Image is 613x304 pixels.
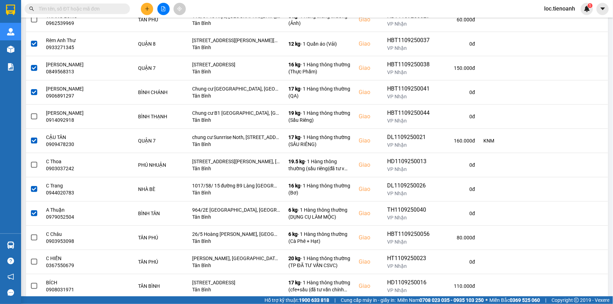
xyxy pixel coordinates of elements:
[359,258,379,266] div: Giao
[489,296,540,304] span: Miền Bắc
[359,112,379,121] div: Giao
[177,6,182,11] span: aim
[387,93,431,100] div: VP Nhận
[192,61,280,68] div: [STREET_ADDRESS]
[387,141,431,148] div: VP Nhận
[359,233,379,242] div: Giao
[288,256,300,261] span: 20 kg
[46,92,130,99] div: 0906891297
[483,137,604,144] div: KNM
[192,141,280,148] div: Tân Bình
[192,213,280,220] div: Tân Bình
[359,209,379,218] div: Giao
[46,20,130,27] div: 0962539969
[192,231,280,238] div: 26/5 Hoàng [PERSON_NAME], [GEOGRAPHIC_DATA], [GEOGRAPHIC_DATA], [GEOGRAPHIC_DATA]
[288,231,350,245] div: - 1 Hàng thông thường (Cà Phê + Hạt)
[7,28,14,35] img: warehouse-icon
[359,185,379,193] div: Giao
[387,263,431,270] div: VP Nhận
[145,6,150,11] span: plus
[138,210,184,217] div: BÌNH TÂN
[440,283,475,290] div: 110.000 đ
[589,3,591,8] span: 1
[192,44,280,51] div: Tân Bình
[440,113,475,120] div: 0 đ
[545,296,546,304] span: |
[359,282,379,290] div: Giao
[359,15,379,24] div: Giao
[192,182,280,189] div: 1017/58/ 15 đường B9 Làng [GEOGRAPHIC_DATA], [GEOGRAPHIC_DATA], Xã [GEOGRAPHIC_DATA], [GEOGRAPHIC...
[387,254,431,263] div: HT1109250023
[359,64,379,72] div: Giao
[387,278,431,287] div: HD1109250016
[299,297,329,303] strong: 1900 633 818
[288,159,305,164] span: 19.5 kg
[192,286,280,293] div: Tân Bình
[6,5,15,15] img: logo-vxr
[288,110,350,124] div: - 1 Hàng thông thường (Sầu Riêng)
[387,157,431,166] div: HD1109250013
[341,296,396,304] span: Cung cấp máy in - giấy in:
[46,279,130,286] div: BÍCH
[288,134,350,148] div: - 1 Hàng thông thường (SẦU RIÊNG)
[288,86,300,92] span: 17 kg
[387,190,431,197] div: VP Nhận
[440,186,475,193] div: 0 đ
[485,299,488,302] span: ⚪️
[192,279,280,286] div: [STREET_ADDRESS]
[7,289,14,296] span: message
[387,60,431,69] div: HBT1109250038
[7,242,14,249] img: warehouse-icon
[288,255,350,269] div: - 1 Hàng thông thường (TP ĐÃ TƯ VẤN CSVC)
[29,6,34,11] span: search
[46,37,130,44] div: Rèm Anh Thư
[39,5,122,13] input: Tìm tên, số ĐT hoặc mã đơn
[387,214,431,221] div: VP Nhận
[387,36,431,45] div: HBT1109250037
[138,161,184,168] div: PHÚ NHUẬN
[192,158,280,165] div: [STREET_ADDRESS][PERSON_NAME], [GEOGRAPHIC_DATA]
[46,85,130,92] div: [PERSON_NAME]
[46,134,130,141] div: CẬU TÂN
[192,189,280,196] div: Tân Bình
[138,89,184,96] div: BÌNH CHÁNH
[288,158,350,172] div: - 1 Hàng thông thường (sầu riêng(đã tư vấn vận chuyển))
[387,206,431,214] div: TH1109250040
[46,255,130,262] div: C HIỀN
[192,68,280,75] div: Tân Bình
[46,61,130,68] div: [PERSON_NAME]
[46,110,130,117] div: [PERSON_NAME]
[288,13,350,27] div: - 1 Hàng thông thường (Ảnh)
[387,238,431,245] div: VP Nhận
[387,85,431,93] div: HBT1109250041
[138,113,184,120] div: BÌNH THẠNH
[288,182,350,196] div: - 1 Hàng thông thường (Bơ)
[138,186,184,193] div: NHÀ BÈ
[7,273,14,280] span: notification
[138,40,184,47] div: QUẬN 8
[288,61,350,75] div: - 1 Hàng thông thường (Thực Phẩm)
[288,231,298,237] span: 6 kg
[397,296,484,304] span: Miền Nam
[588,3,593,8] sup: 1
[138,283,184,290] div: TÂN BÌNH
[288,280,300,285] span: 17 kg
[46,238,130,245] div: 0903953098
[387,20,431,27] div: VP Nhận
[387,109,431,117] div: HBT1109250044
[192,255,280,262] div: [PERSON_NAME], [GEOGRAPHIC_DATA], 318/5 Đường [PERSON_NAME], [GEOGRAPHIC_DATA], [GEOGRAPHIC_DATA]...
[138,234,184,241] div: TÂN PHÚ
[288,279,350,293] div: - 1 Hàng thông thường (cfe+sầu (đã tư vấn chính sách vận chuyển))
[440,40,475,47] div: 0 đ
[387,45,431,52] div: VP Nhận
[574,298,579,303] span: copyright
[192,92,280,99] div: Tân Bình
[387,230,431,238] div: HBT1109250056
[46,182,130,189] div: C Trang
[387,117,431,124] div: VP Nhận
[387,133,431,141] div: DL1109250021
[288,62,300,67] span: 16 kg
[192,110,280,117] div: Chung cư B1 [GEOGRAPHIC_DATA], [GEOGRAPHIC_DATA], [GEOGRAPHIC_DATA], [GEOGRAPHIC_DATA], [GEOGRAPH...
[192,206,280,213] div: 964/2E [GEOGRAPHIC_DATA], [GEOGRAPHIC_DATA] A, [GEOGRAPHIC_DATA], [GEOGRAPHIC_DATA]
[288,110,300,116] span: 19 kg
